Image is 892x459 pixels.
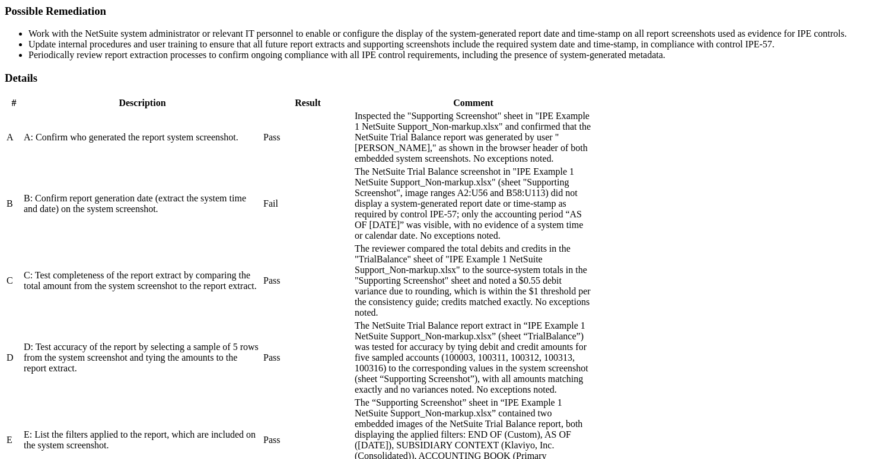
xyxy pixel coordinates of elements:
span: Pass [263,132,280,142]
div: Inspected the "Supporting Screenshot" sheet in "IPE Example 1 NetSuite Support_Non-markup.xlsx" a... [355,111,592,164]
div: The NetSuite Trial Balance screenshot in "IPE Example 1 NetSuite Support_Non-markup.xlsx" (sheet ... [355,166,592,241]
th: Description [23,97,262,109]
th: Comment [354,97,592,109]
div: B: Confirm report generation date (extract the system time and date) on the system screenshot. [24,193,261,214]
span: Pass [263,275,280,285]
td: D [6,320,22,396]
span: Fail [263,198,278,208]
td: B [6,166,22,242]
span: Pass [263,435,280,445]
h3: Details [5,72,887,85]
div: C: Test completeness of the report extract by comparing the total amount from the system screensh... [24,270,261,291]
td: A [6,110,22,165]
h3: Possible Remediation [5,5,887,18]
div: E: List the filters applied to the report, which are included on the system screenshot. [24,429,261,451]
div: A: Confirm who generated the report system screenshot. [24,132,261,143]
li: Update internal procedures and user training to ensure that all future report extracts and suppor... [28,39,887,50]
div: The reviewer compared the total debits and credits in the "TrialBalance" sheet of "IPE Example 1 ... [355,243,592,318]
div: The NetSuite Trial Balance report extract in “IPE Example 1 NetSuite Support_Non-markup.xlsx” (sh... [355,320,592,395]
div: D: Test accuracy of the report by selecting a sample of 5 rows from the system screenshot and tyi... [24,342,261,374]
td: C [6,243,22,319]
th: # [6,97,22,109]
span: Pass [263,352,280,362]
li: Work with the NetSuite system administrator or relevant IT personnel to enable or configure the d... [28,28,887,39]
li: Periodically review report extraction processes to confirm ongoing compliance with all IPE contro... [28,50,887,60]
th: Result [263,97,353,109]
